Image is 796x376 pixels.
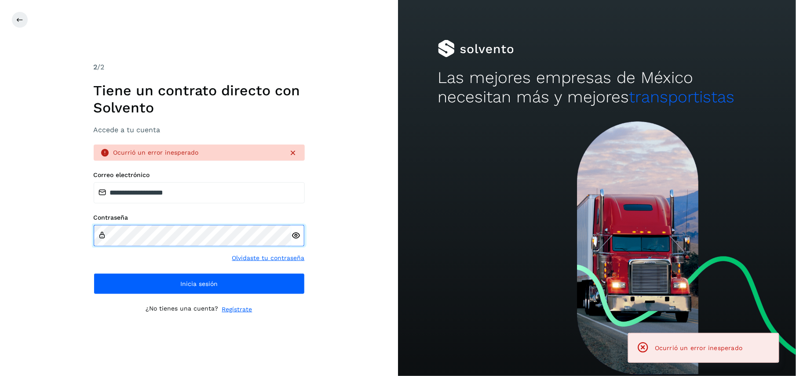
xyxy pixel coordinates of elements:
[180,281,218,287] span: Inicia sesión
[438,68,756,107] h2: Las mejores empresas de México necesitan más y mejores
[94,82,305,116] h1: Tiene un contrato directo con Solvento
[94,273,305,294] button: Inicia sesión
[146,305,219,314] p: ¿No tienes una cuenta?
[94,62,305,72] div: /2
[629,87,735,106] span: transportistas
[94,63,98,71] span: 2
[222,305,252,314] a: Regístrate
[113,148,282,157] div: Ocurrió un error inesperado
[232,253,305,263] a: Olvidaste tu contraseña
[94,214,305,221] label: Contraseña
[655,344,742,351] span: Ocurrió un error inesperado
[94,171,305,179] label: Correo electrónico
[94,126,305,134] h3: Accede a tu cuenta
